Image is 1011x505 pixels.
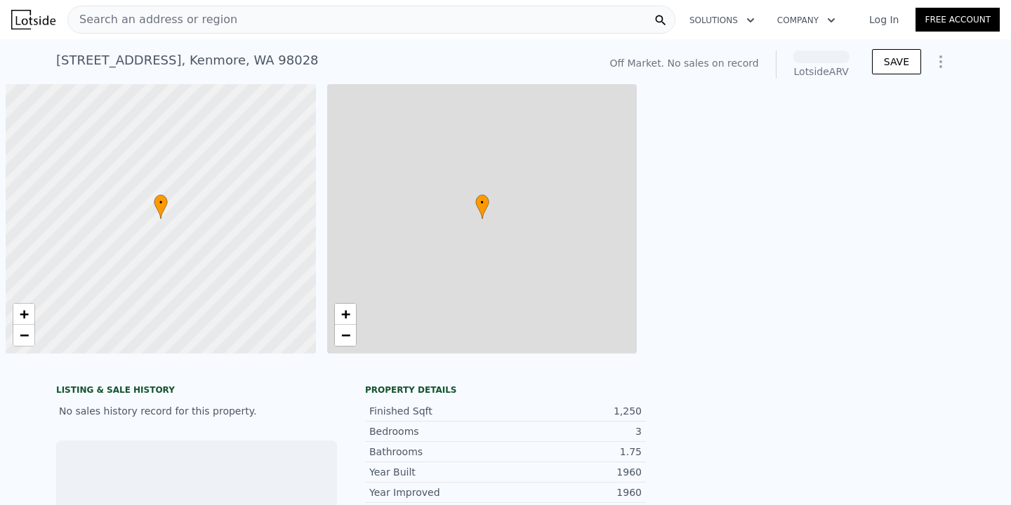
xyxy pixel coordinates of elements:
div: [STREET_ADDRESS] , Kenmore , WA 98028 [56,50,319,70]
div: Finished Sqft [369,404,505,418]
div: Year Built [369,465,505,479]
div: 1960 [505,465,642,479]
span: • [154,196,168,209]
button: SAVE [872,49,921,74]
div: 1,250 [505,404,642,418]
span: • [475,196,489,209]
div: 3 [505,424,642,438]
div: 1.75 [505,445,642,459]
a: Zoom out [13,325,34,346]
a: Free Account [916,8,1000,32]
div: Year Improved [369,485,505,499]
a: Zoom in [335,304,356,325]
button: Show Options [927,48,955,76]
div: Bedrooms [369,424,505,438]
span: Search an address or region [68,11,237,28]
div: LISTING & SALE HISTORY [56,384,337,398]
button: Solutions [678,8,766,33]
button: Company [766,8,847,33]
a: Zoom out [335,325,356,346]
span: − [341,326,350,344]
div: No sales history record for this property. [56,398,337,424]
div: Bathrooms [369,445,505,459]
img: Lotside [11,10,55,29]
span: + [20,305,29,323]
span: − [20,326,29,344]
a: Zoom in [13,304,34,325]
div: Off Market. No sales on record [609,56,758,70]
div: • [475,194,489,219]
div: Property details [365,384,646,396]
span: + [341,305,350,323]
div: • [154,194,168,219]
a: Log In [852,13,916,27]
div: Lotside ARV [793,65,850,79]
div: 1960 [505,485,642,499]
